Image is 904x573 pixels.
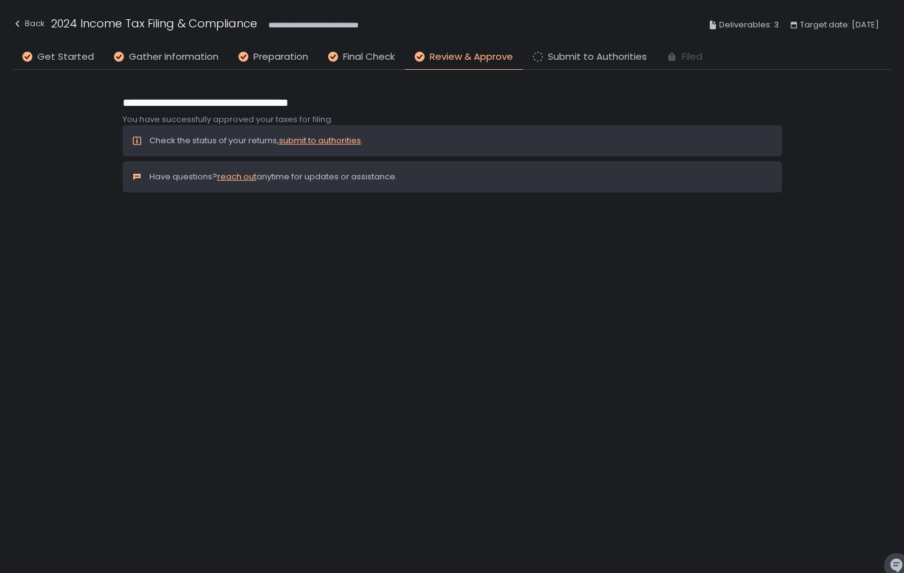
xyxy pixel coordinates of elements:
span: Submit to Authorities [548,50,647,64]
h1: 2024 Income Tax Filing & Compliance [51,15,257,32]
span: Deliverables: 3 [719,17,779,32]
span: Filed [682,50,702,64]
button: Back [12,15,45,36]
a: submit to authorities [279,135,361,146]
span: Get Started [37,50,94,64]
span: Final Check [343,50,395,64]
span: Gather Information [129,50,219,64]
p: Have questions? anytime for updates or assistance. [149,171,397,182]
div: You have successfully approved your taxes for filing. [123,114,782,125]
div: Back [12,16,45,31]
span: Preparation [253,50,308,64]
span: Review & Approve [430,50,513,64]
p: Check the status of your returns, . [149,135,363,146]
span: Target date: [DATE] [800,17,879,32]
a: reach out [217,171,257,182]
